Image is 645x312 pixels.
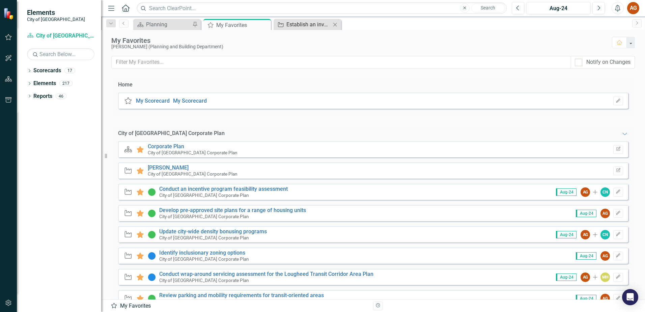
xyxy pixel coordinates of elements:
[148,273,156,281] img: Not Started
[576,210,596,217] span: Aug-24
[627,2,639,14] button: AG
[148,150,237,155] small: City of [GEOGRAPHIC_DATA] Corporate Plan
[111,302,368,310] div: My Favorites
[27,48,94,60] input: Search Below...
[286,20,331,29] div: Establish an inventory and baseline of bio-diversity health
[3,7,15,19] img: ClearPoint Strategy
[159,292,324,298] a: Review parking and mobility requirements for transit-oriented areas
[613,97,623,105] button: Set Home Page
[600,251,610,261] div: AG
[56,93,66,99] div: 46
[556,274,577,281] span: Aug-24
[159,256,249,262] small: City of [GEOGRAPHIC_DATA] Corporate Plan
[159,186,288,192] a: Conduct an incentive program feasibility assessment
[576,295,596,302] span: Aug-24
[576,252,596,260] span: Aug-24
[581,187,590,197] div: AG
[111,44,605,49] div: [PERSON_NAME] (Planning and Building Department)
[526,2,591,14] button: Aug-24
[471,3,505,13] button: Search
[148,294,156,303] img: In Progress
[159,192,249,198] small: City of [GEOGRAPHIC_DATA] Corporate Plan
[148,231,156,239] img: In Progress
[118,81,133,89] div: Home
[581,272,590,282] div: AG
[137,2,507,14] input: Search ClearPoint...
[27,17,85,22] small: City of [GEOGRAPHIC_DATA]
[173,98,207,104] a: My Scorecard
[33,93,52,100] a: Reports
[135,20,191,29] a: Planning
[59,81,73,86] div: 217
[159,278,249,283] small: City of [GEOGRAPHIC_DATA] Corporate Plan
[216,21,269,29] div: My Favorites
[159,235,249,240] small: City of [GEOGRAPHIC_DATA] Corporate Plan
[159,214,249,219] small: City of [GEOGRAPHIC_DATA] Corporate Plan
[27,32,94,40] a: City of [GEOGRAPHIC_DATA] Corporate Plan
[529,4,588,12] div: Aug-24
[148,164,189,171] a: [PERSON_NAME]
[586,58,630,66] div: Notify on Changes
[118,130,225,137] div: City of [GEOGRAPHIC_DATA] Corporate Plan
[136,98,170,104] a: My Scorecard
[148,143,184,150] a: Corporate Plan
[148,171,237,177] small: City of [GEOGRAPHIC_DATA] Corporate Plan
[159,250,245,256] a: Identify inclusionary zoning options
[159,271,373,277] a: Conduct wrap-around servicing assessment for the Lougheed Transit Corridor Area Plan
[600,187,610,197] div: CN
[622,289,638,305] div: Open Intercom Messenger
[159,228,267,235] a: Update city-wide density bonusing programs
[581,230,590,239] div: AG
[556,188,577,196] span: Aug-24
[64,68,75,74] div: 17
[111,56,571,69] input: Filter My Favorites...
[148,209,156,217] img: In Progress
[600,230,610,239] div: CN
[600,272,610,282] div: MH
[33,80,56,87] a: Elements
[111,37,605,44] div: My Favorites
[146,20,191,29] div: Planning
[600,209,610,218] div: AG
[556,231,577,238] span: Aug-24
[148,188,156,196] img: In Progress
[600,294,610,303] div: AG
[148,252,156,260] img: Not Started
[159,207,306,213] a: Develop pre-approved site plans for a range of housing units
[275,20,331,29] a: Establish an inventory and baseline of bio-diversity health
[27,8,85,17] span: Elements
[159,299,249,304] small: City of [GEOGRAPHIC_DATA] Corporate Plan
[481,5,495,10] span: Search
[33,67,61,75] a: Scorecards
